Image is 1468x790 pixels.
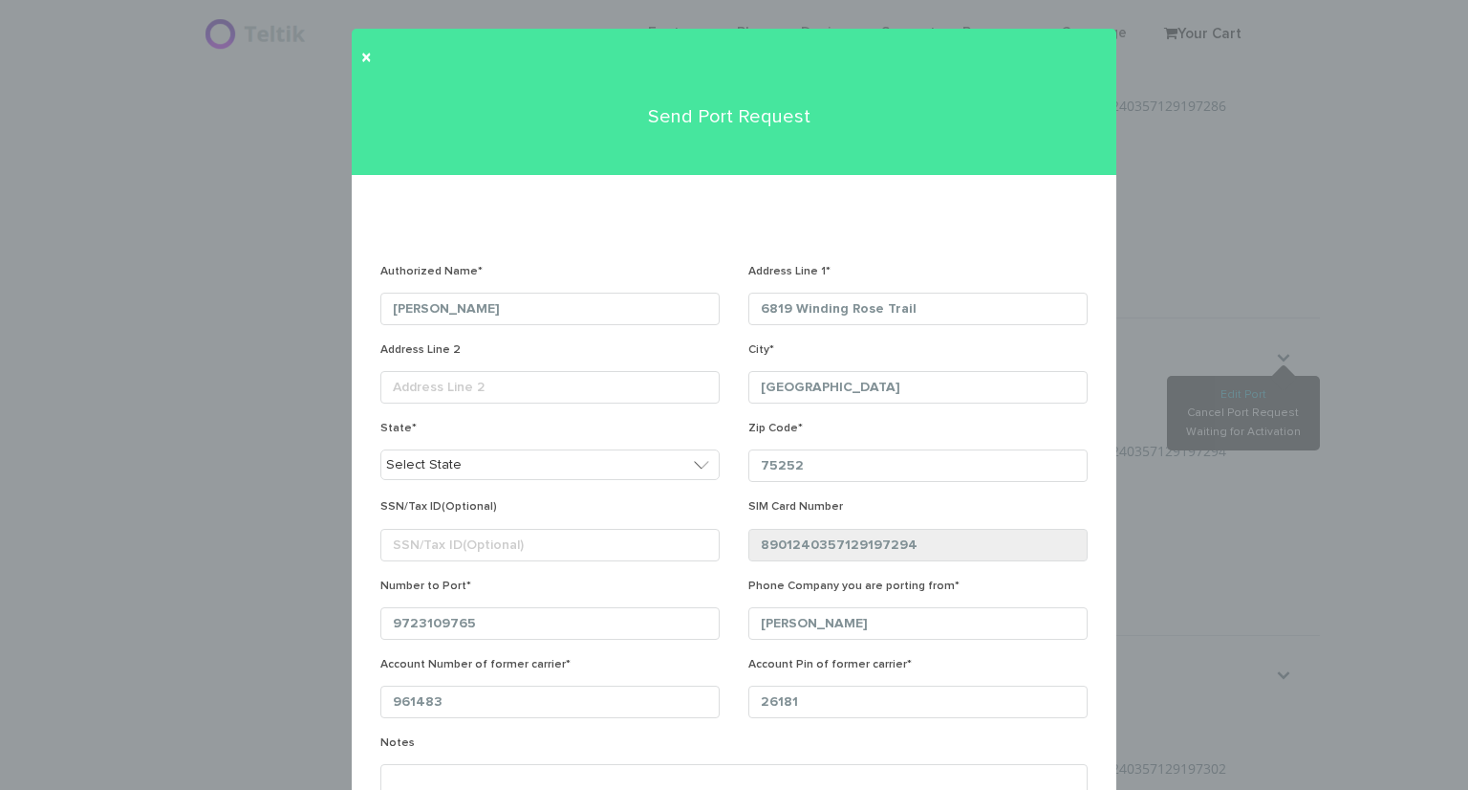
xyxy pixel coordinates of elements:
label: Account Pin of former carrier* [748,657,912,681]
label: City* [748,342,774,366]
label: Address Line 1* [748,264,831,288]
label: Number to Port* [380,579,471,603]
label: Zip Code* [748,421,803,445]
label: Address Line 2 [380,342,461,366]
input: Number to Port [380,607,720,640]
label: Authorized Name* [380,264,483,288]
span: × [361,48,372,68]
label: State* [380,421,417,445]
input: SSN/Tax ID(Optional) [380,529,720,561]
input: Authorized Name [380,293,720,325]
input: SIM Card Number [748,529,1088,561]
button: Close [361,48,372,68]
label: Notes [380,735,415,759]
label: SIM Card Number [748,499,843,523]
input: Zip [748,450,1088,482]
label: Account Number of former carrier* [380,657,571,681]
input: Address Line 1 [748,293,1088,325]
h1: Send Port Request [376,106,1083,127]
label: Phone Company you are porting from* [748,579,960,603]
input: Address Line 2 [380,371,720,404]
input: City [748,371,1088,404]
label: SSN/Tax ID(Optional) [380,499,497,523]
